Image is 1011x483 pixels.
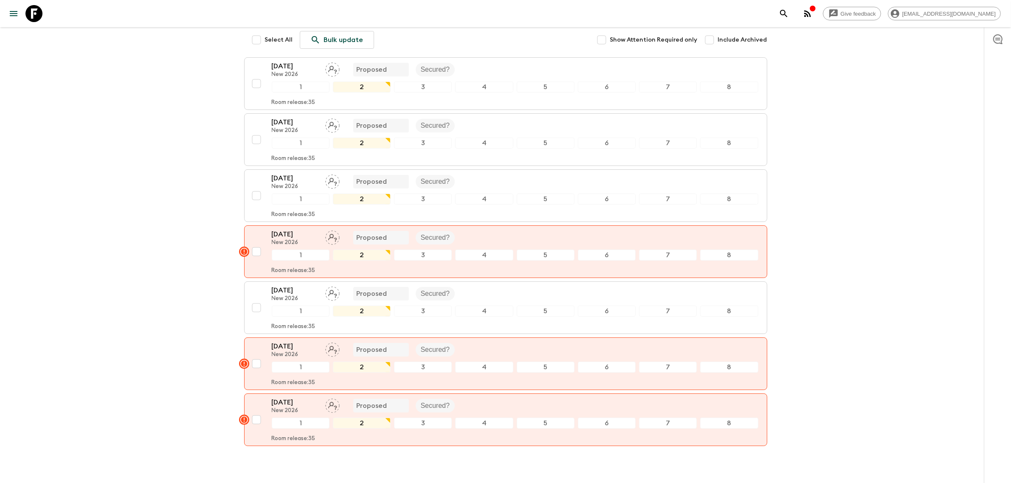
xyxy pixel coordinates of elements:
div: 8 [700,250,758,261]
button: [DATE]New 2026Assign pack leaderProposedSecured?12345678Room release:35 [244,57,767,110]
div: 3 [394,418,452,429]
div: 4 [455,194,513,205]
p: Room release: 35 [272,211,315,218]
p: Secured? [421,345,450,355]
div: 3 [394,306,452,317]
div: 2 [333,194,391,205]
div: 6 [578,81,636,93]
span: Assign pack leader [325,401,340,408]
button: search adventures [775,5,792,22]
p: New 2026 [272,127,318,134]
span: [EMAIL_ADDRESS][DOMAIN_NAME] [898,11,1000,17]
span: Assign pack leader [325,345,340,352]
div: 6 [578,194,636,205]
button: [DATE]New 2026Assign pack leaderProposedSecured?12345678Room release:35 [244,225,767,278]
p: Room release: 35 [272,267,315,274]
div: 8 [700,81,758,93]
span: Include Archived [718,36,767,44]
p: [DATE] [272,285,318,295]
p: [DATE] [272,117,318,127]
div: 1 [272,362,329,373]
button: [DATE]New 2026Assign pack leaderProposedSecured?12345678Room release:35 [244,337,767,390]
p: [DATE] [272,397,318,407]
span: Show Attention Required only [610,36,698,44]
p: Bulk update [324,35,363,45]
p: Room release: 35 [272,323,315,330]
div: 2 [333,138,391,149]
p: Room release: 35 [272,379,315,386]
p: New 2026 [272,295,318,302]
p: [DATE] [272,229,318,239]
p: Proposed [357,345,387,355]
div: Secured? [416,231,455,244]
div: 7 [639,194,697,205]
span: Assign pack leader [325,233,340,240]
p: New 2026 [272,183,318,190]
div: 6 [578,138,636,149]
p: Secured? [421,233,450,243]
span: Assign pack leader [325,65,340,72]
div: Secured? [416,63,455,76]
p: Secured? [421,289,450,299]
p: Secured? [421,177,450,187]
p: Secured? [421,401,450,411]
p: Secured? [421,121,450,131]
p: New 2026 [272,239,318,246]
button: [DATE]New 2026Assign pack leaderProposedSecured?12345678Room release:35 [244,393,767,446]
div: Secured? [416,343,455,357]
p: New 2026 [272,71,318,78]
div: 2 [333,81,391,93]
span: Select All [265,36,293,44]
button: menu [5,5,22,22]
div: 1 [272,194,329,205]
div: 8 [700,418,758,429]
p: Proposed [357,289,387,299]
p: [DATE] [272,173,318,183]
div: 1 [272,306,329,317]
div: 5 [517,306,574,317]
div: Secured? [416,119,455,132]
div: 2 [333,306,391,317]
button: [DATE]New 2026Assign pack leaderProposedSecured?12345678Room release:35 [244,281,767,334]
div: 7 [639,81,697,93]
button: [DATE]New 2026Assign pack leaderProposedSecured?12345678Room release:35 [244,169,767,222]
p: Room release: 35 [272,99,315,106]
div: 8 [700,362,758,373]
div: 4 [455,250,513,261]
p: New 2026 [272,351,318,358]
div: 1 [272,250,329,261]
a: Bulk update [300,31,374,49]
div: 7 [639,418,697,429]
div: 3 [394,81,452,93]
div: 8 [700,306,758,317]
button: [DATE]New 2026Assign pack leaderProposedSecured?12345678Room release:35 [244,113,767,166]
div: 8 [700,138,758,149]
div: 1 [272,81,329,93]
div: Secured? [416,287,455,300]
p: Room release: 35 [272,435,315,442]
div: 7 [639,306,697,317]
p: Proposed [357,401,387,411]
div: 3 [394,362,452,373]
span: Assign pack leader [325,121,340,128]
p: [DATE] [272,61,318,71]
div: 5 [517,81,574,93]
div: 4 [455,418,513,429]
div: 5 [517,362,574,373]
div: 6 [578,362,636,373]
p: Secured? [421,65,450,75]
div: 3 [394,138,452,149]
span: Give feedback [836,11,881,17]
div: [EMAIL_ADDRESS][DOMAIN_NAME] [888,7,1001,20]
a: Give feedback [823,7,881,20]
p: Proposed [357,121,387,131]
div: 2 [333,250,391,261]
div: 5 [517,250,574,261]
div: 6 [578,306,636,317]
p: Proposed [357,233,387,243]
div: Secured? [416,399,455,413]
p: Proposed [357,177,387,187]
div: 7 [639,138,697,149]
div: 2 [333,418,391,429]
div: 7 [639,250,697,261]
